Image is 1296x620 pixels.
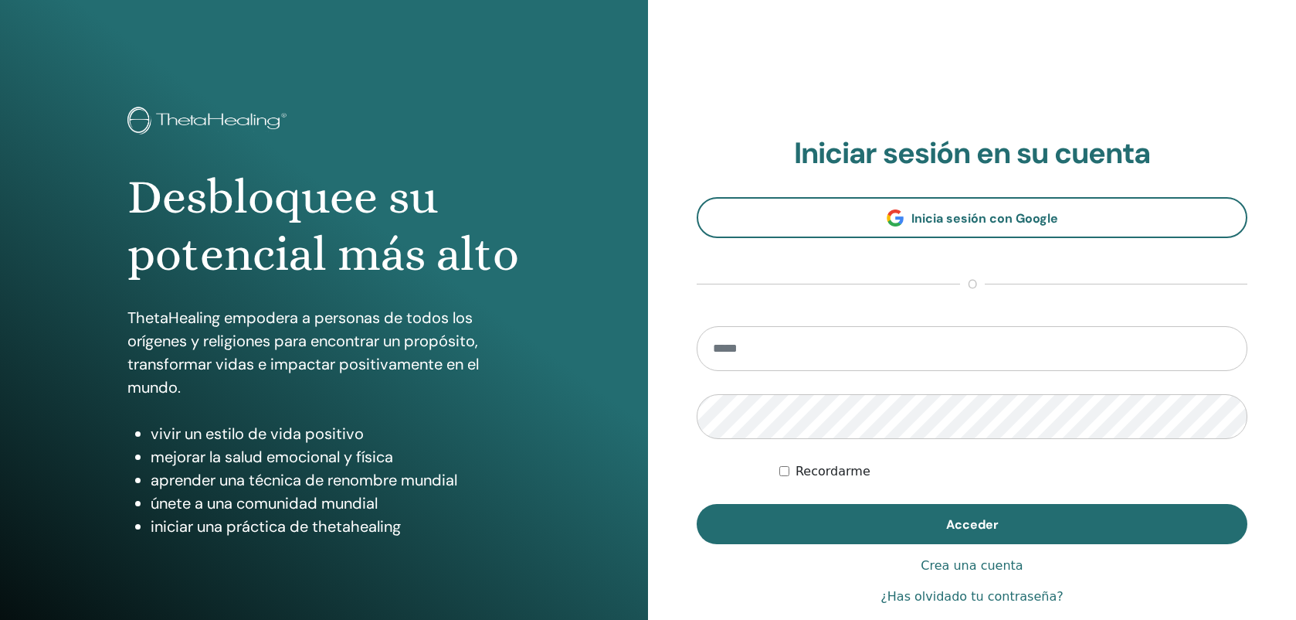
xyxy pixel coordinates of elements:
[796,462,870,481] label: Recordarme
[697,197,1247,238] a: Inicia sesión con Google
[151,445,521,468] li: mejorar la salud emocional y física
[779,462,1247,481] div: Mantenerme autenticado indefinidamente o hasta cerrar la sesión manualmente
[697,504,1247,544] button: Acceder
[151,468,521,492] li: aprender una técnica de renombre mundial
[921,557,1023,575] a: Crea una cuenta
[151,515,521,538] li: iniciar una práctica de thetahealing
[127,306,521,399] p: ThetaHealing empodera a personas de todos los orígenes y religiones para encontrar un propósito, ...
[697,136,1247,172] h2: Iniciar sesión en su cuenta
[127,169,521,284] h1: Desbloquee su potencial más alto
[151,422,521,445] li: vivir un estilo de vida positivo
[911,210,1058,227] span: Inicia sesión con Google
[151,492,521,515] li: únete a una comunidad mundial
[960,275,985,294] span: o
[880,588,1063,606] a: ¿Has olvidado tu contraseña?
[946,516,999,533] span: Acceder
